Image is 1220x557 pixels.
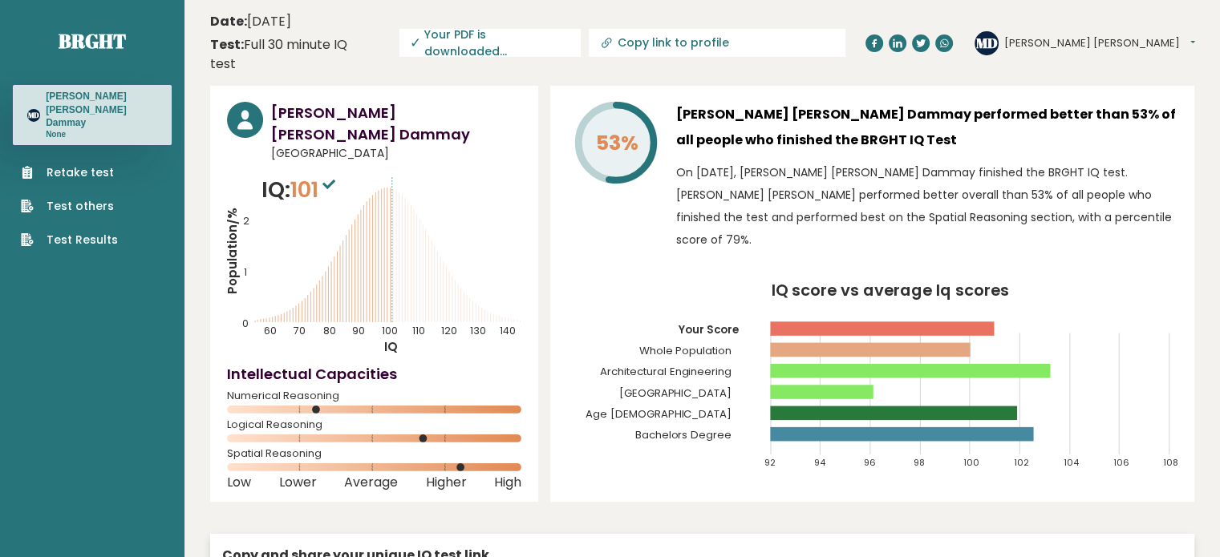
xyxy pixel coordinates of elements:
[976,33,998,51] text: MD
[227,393,521,399] span: Numerical Reasoning
[46,129,157,140] p: None
[384,338,398,355] tspan: IQ
[1004,35,1195,51] button: [PERSON_NAME] [PERSON_NAME]
[964,456,980,469] tspan: 100
[265,324,278,337] tspan: 60
[619,385,732,401] tspan: [GEOGRAPHIC_DATA]
[210,12,247,30] b: Date:
[271,145,521,162] span: [GEOGRAPHIC_DATA]
[46,90,157,129] h3: [PERSON_NAME] [PERSON_NAME] Dammay
[470,324,486,337] tspan: 130
[1064,456,1080,469] tspan: 104
[814,456,826,469] tspan: 94
[676,102,1177,153] h3: [PERSON_NAME] [PERSON_NAME] Dammay performed better than 53% of all people who finished the BRGHT...
[227,422,521,428] span: Logical Reasoning
[243,214,249,228] tspan: 2
[1114,456,1130,469] tspan: 106
[426,479,467,486] span: Higher
[227,479,251,486] span: Low
[227,450,521,457] span: Spatial Reasoning
[764,456,776,469] tspan: 92
[865,456,877,469] tspan: 96
[294,324,306,337] tspan: 70
[399,29,581,57] span: Your PDF is downloaded...
[227,363,521,385] h4: Intellectual Capacities
[679,322,740,337] tspan: Your Score
[279,479,317,486] span: Lower
[600,364,732,379] tspan: Architectural Engineering
[261,174,339,206] p: IQ:
[21,232,118,248] a: Test Results
[224,208,241,294] tspan: Population/%
[639,343,732,358] tspan: Whole Population
[382,324,398,337] tspan: 100
[596,129,638,157] tspan: 53%
[500,324,516,337] tspan: 140
[441,324,457,337] tspan: 120
[412,324,425,337] tspan: 110
[244,265,247,279] tspan: 1
[21,164,118,181] a: Retake test
[21,198,118,215] a: Test others
[242,317,249,330] tspan: 0
[271,102,521,145] h3: [PERSON_NAME] [PERSON_NAME] Dammay
[344,479,398,486] span: Average
[28,110,40,120] text: MD
[290,175,339,204] span: 101
[323,324,336,337] tspan: 80
[772,279,1010,301] tspan: IQ score vs average Iq scores
[635,427,732,442] tspan: Bachelors Degree
[676,161,1177,251] p: On [DATE], [PERSON_NAME] [PERSON_NAME] Dammay finished the BRGHT IQ test. [PERSON_NAME] [PERSON_N...
[494,479,521,486] span: High
[1014,456,1029,469] tspan: 102
[210,35,375,74] div: Full 30 minute IQ test
[59,28,126,54] a: Brght
[1164,456,1179,469] tspan: 108
[914,456,926,469] tspan: 98
[210,12,291,31] time: [DATE]
[210,35,244,54] b: Test:
[586,406,732,422] tspan: Age [DEMOGRAPHIC_DATA]
[410,33,421,53] span: ✓
[352,324,365,337] tspan: 90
